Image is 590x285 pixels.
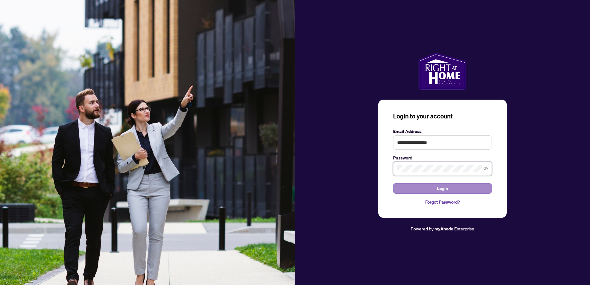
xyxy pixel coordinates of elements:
[393,183,492,194] button: Login
[393,112,492,121] h3: Login to your account
[484,167,488,171] span: eye-invisible
[393,128,492,135] label: Email Address
[411,226,434,231] span: Powered by
[393,155,492,161] label: Password
[454,226,474,231] span: Enterprise
[434,225,453,232] a: myAbode
[437,184,448,193] span: Login
[418,53,466,90] img: ma-logo
[393,199,492,205] a: Forgot Password?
